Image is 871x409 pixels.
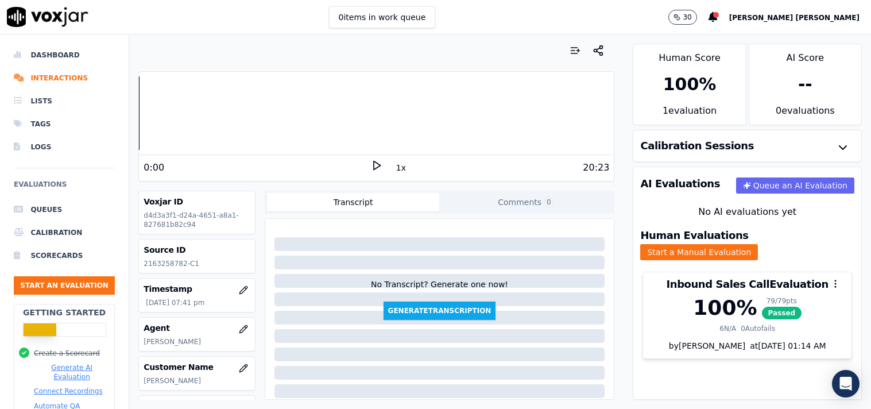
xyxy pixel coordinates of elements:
button: 30 [668,10,696,25]
button: 1x [394,160,408,176]
a: Logs [14,136,115,159]
button: Start an Evaluation [14,276,115,295]
div: AI Score [749,44,861,65]
h3: Timestamp [144,283,250,295]
h3: Voxjar ID [144,196,250,207]
button: Queue an AI Evaluation [736,178,854,194]
div: 1 evaluation [633,104,745,125]
a: Queues [14,198,115,221]
button: Comments [439,193,612,211]
p: d4d3a3f1-d24a-4651-a8a1-827681b82c94 [144,211,250,229]
a: Scorecards [14,244,115,267]
div: 0:00 [144,161,164,175]
h6: Evaluations [14,178,115,198]
div: at [DATE] 01:14 AM [745,340,826,352]
div: 0 evaluation s [749,104,861,125]
button: Connect Recordings [34,387,103,396]
p: 2163258782-C1 [144,259,250,268]
div: No Transcript? Generate one now! [371,279,508,302]
p: [PERSON_NAME] [144,376,250,385]
div: 6 N/A [719,324,736,333]
div: Open Intercom Messenger [832,370,860,398]
button: Create a Scorecard [34,349,100,358]
button: Generate AI Evaluation [34,363,110,381]
span: Passed [762,307,802,319]
h2: Getting Started [23,307,106,318]
h3: Agent [144,322,250,334]
h3: Source ID [144,244,250,256]
a: Dashboard [14,44,115,67]
span: 0 [544,197,554,207]
button: [PERSON_NAME] [PERSON_NAME] [729,10,871,24]
h3: Customer Name [144,361,250,373]
button: 30 [668,10,708,25]
h3: Human Evaluations [640,230,748,241]
div: -- [798,74,812,95]
button: Transcript [267,193,440,211]
div: 20:23 [583,161,609,175]
p: 30 [683,13,691,22]
img: voxjar logo [7,7,88,27]
button: Start a Manual Evaluation [640,244,758,260]
button: 0items in work queue [329,6,436,28]
div: 79 / 79 pts [762,296,802,306]
div: 0 Autofails [741,324,775,333]
div: 100 % [693,296,757,319]
a: Calibration [14,221,115,244]
p: [DATE] 07:41 pm [146,298,250,307]
p: [PERSON_NAME] [144,337,250,346]
button: GenerateTranscription [384,302,496,320]
a: Interactions [14,67,115,90]
div: No AI evaluations yet [642,205,852,219]
div: Human Score [633,44,745,65]
h3: AI Evaluations [640,179,720,189]
span: [PERSON_NAME] [PERSON_NAME] [729,14,860,22]
a: Lists [14,90,115,113]
h3: Calibration Sessions [640,141,754,151]
div: 100 % [663,74,717,95]
div: by [PERSON_NAME] [643,340,851,358]
a: Tags [14,113,115,136]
